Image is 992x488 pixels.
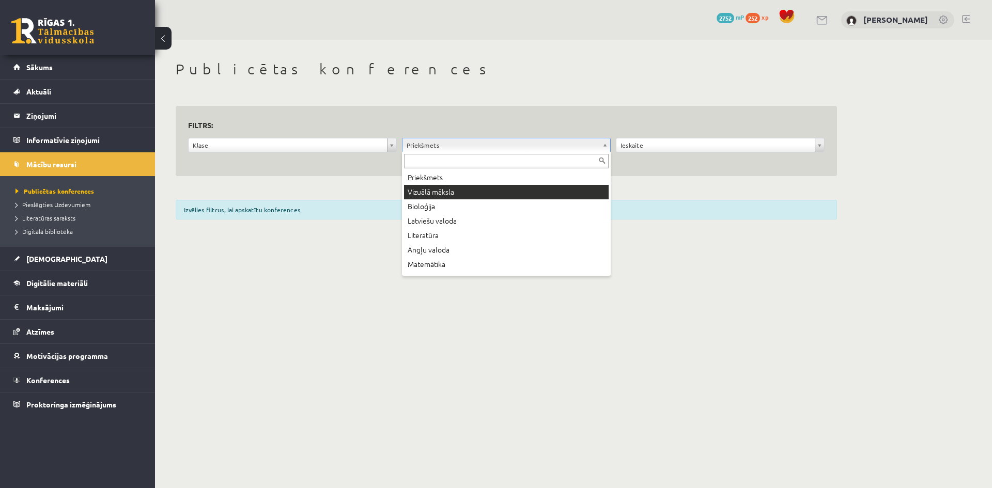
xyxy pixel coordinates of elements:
div: Latvijas un pasaules vēsture [404,272,609,286]
div: Latviešu valoda [404,214,609,228]
div: Priekšmets [404,170,609,185]
div: Literatūra [404,228,609,243]
div: Vizuālā māksla [404,185,609,199]
div: Bioloģija [404,199,609,214]
div: Angļu valoda [404,243,609,257]
div: Matemātika [404,257,609,272]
